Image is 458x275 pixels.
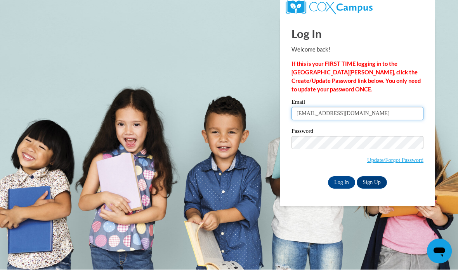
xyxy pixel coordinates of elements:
[367,162,423,168] a: Update/Forgot Password
[427,244,452,269] iframe: Button to launch messaging window
[328,182,355,194] input: Log In
[286,6,373,20] img: COX Campus
[291,31,423,47] h1: Log In
[291,66,421,98] strong: If this is your FIRST TIME logging in to the [GEOGRAPHIC_DATA][PERSON_NAME], click the Create/Upd...
[357,182,387,194] a: Sign Up
[291,51,423,59] p: Welcome back!
[291,105,423,112] label: Email
[291,134,423,141] label: Password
